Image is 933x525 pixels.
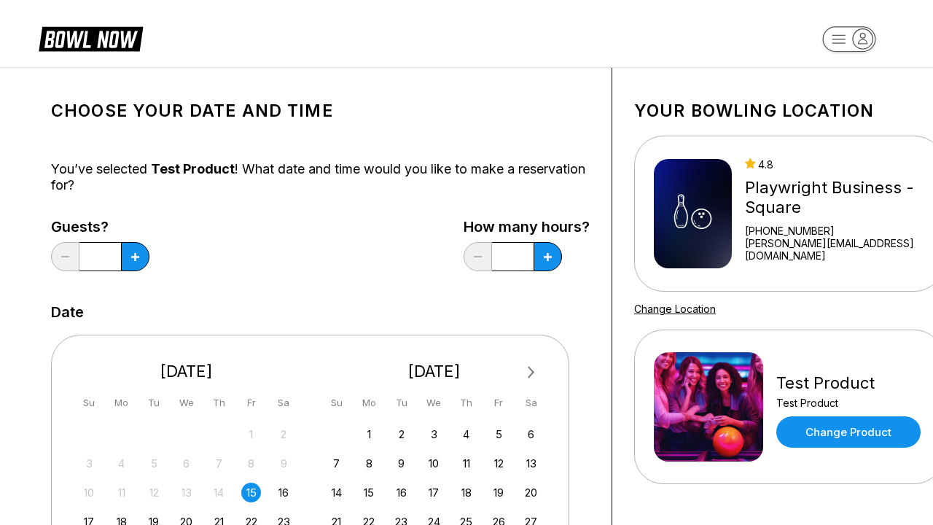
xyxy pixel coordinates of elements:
[359,454,379,473] div: Choose Monday, September 8th, 2025
[51,219,149,235] label: Guests?
[112,483,131,502] div: Not available Monday, August 11th, 2025
[521,483,541,502] div: Choose Saturday, September 20th, 2025
[241,483,261,502] div: Choose Friday, August 15th, 2025
[321,362,547,381] div: [DATE]
[521,424,541,444] div: Choose Saturday, September 6th, 2025
[745,237,924,262] a: [PERSON_NAME][EMAIL_ADDRESS][DOMAIN_NAME]
[327,483,346,502] div: Choose Sunday, September 14th, 2025
[327,454,346,473] div: Choose Sunday, September 7th, 2025
[391,454,411,473] div: Choose Tuesday, September 9th, 2025
[776,397,921,409] div: Test Product
[424,454,444,473] div: Choose Wednesday, September 10th, 2025
[391,393,411,413] div: Tu
[209,393,229,413] div: Th
[489,424,509,444] div: Choose Friday, September 5th, 2025
[151,161,235,176] span: Test Product
[51,101,590,121] h1: Choose your Date and time
[274,454,294,473] div: Not available Saturday, August 9th, 2025
[241,424,261,444] div: Not available Friday, August 1st, 2025
[51,161,590,193] div: You’ve selected ! What date and time would you like to make a reservation for?
[144,483,164,502] div: Not available Tuesday, August 12th, 2025
[521,454,541,473] div: Choose Saturday, September 13th, 2025
[241,454,261,473] div: Not available Friday, August 8th, 2025
[74,362,300,381] div: [DATE]
[391,483,411,502] div: Choose Tuesday, September 16th, 2025
[464,219,590,235] label: How many hours?
[359,424,379,444] div: Choose Monday, September 1st, 2025
[745,178,924,217] div: Playwright Business - Square
[520,361,543,384] button: Next Month
[654,159,732,268] img: Playwright Business - Square
[176,483,196,502] div: Not available Wednesday, August 13th, 2025
[209,454,229,473] div: Not available Thursday, August 7th, 2025
[176,454,196,473] div: Not available Wednesday, August 6th, 2025
[456,483,476,502] div: Choose Thursday, September 18th, 2025
[745,225,924,237] div: [PHONE_NUMBER]
[144,454,164,473] div: Not available Tuesday, August 5th, 2025
[112,454,131,473] div: Not available Monday, August 4th, 2025
[456,454,476,473] div: Choose Thursday, September 11th, 2025
[391,424,411,444] div: Choose Tuesday, September 2nd, 2025
[274,424,294,444] div: Not available Saturday, August 2nd, 2025
[456,424,476,444] div: Choose Thursday, September 4th, 2025
[489,454,509,473] div: Choose Friday, September 12th, 2025
[327,393,346,413] div: Su
[456,393,476,413] div: Th
[79,454,99,473] div: Not available Sunday, August 3rd, 2025
[144,393,164,413] div: Tu
[521,393,541,413] div: Sa
[654,352,763,462] img: Test Product
[634,303,716,315] a: Change Location
[209,483,229,502] div: Not available Thursday, August 14th, 2025
[489,483,509,502] div: Choose Friday, September 19th, 2025
[176,393,196,413] div: We
[424,483,444,502] div: Choose Wednesday, September 17th, 2025
[79,483,99,502] div: Not available Sunday, August 10th, 2025
[274,393,294,413] div: Sa
[424,393,444,413] div: We
[241,393,261,413] div: Fr
[424,424,444,444] div: Choose Wednesday, September 3rd, 2025
[359,483,379,502] div: Choose Monday, September 15th, 2025
[112,393,131,413] div: Mo
[776,373,921,393] div: Test Product
[359,393,379,413] div: Mo
[274,483,294,502] div: Choose Saturday, August 16th, 2025
[776,416,921,448] a: Change Product
[745,158,924,171] div: 4.8
[79,393,99,413] div: Su
[489,393,509,413] div: Fr
[51,304,84,320] label: Date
